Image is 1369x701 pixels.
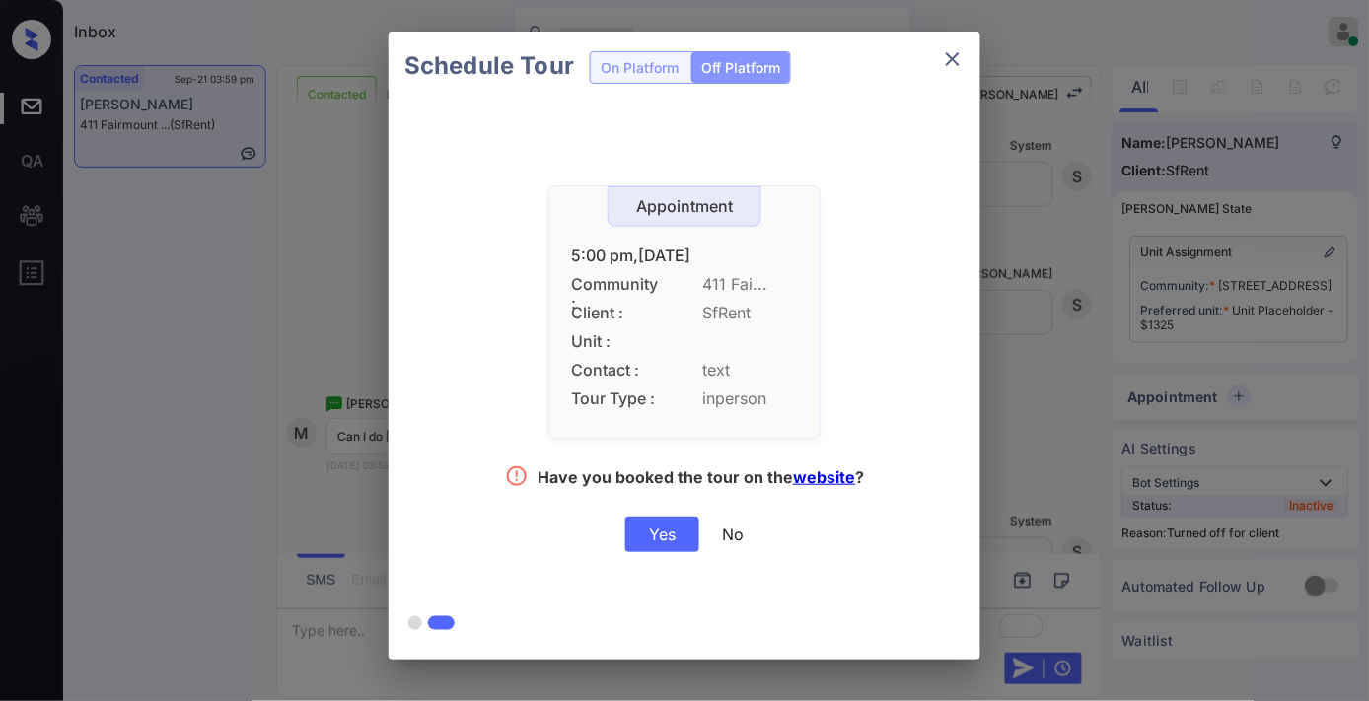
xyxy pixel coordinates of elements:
[571,246,798,265] div: 5:00 pm,[DATE]
[389,32,590,101] h2: Schedule Tour
[609,197,760,216] div: Appointment
[702,304,798,322] span: SfRent
[571,361,660,380] span: Contact :
[571,304,660,322] span: Client :
[571,389,660,408] span: Tour Type :
[539,467,865,492] div: Have you booked the tour on the ?
[702,361,798,380] span: text
[571,275,660,294] span: Community :
[722,525,744,544] div: No
[794,467,856,487] a: website
[702,275,798,294] span: 411 Fai...
[702,389,798,408] span: inperson
[571,332,660,351] span: Unit :
[625,517,699,552] div: Yes
[933,39,973,79] button: close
